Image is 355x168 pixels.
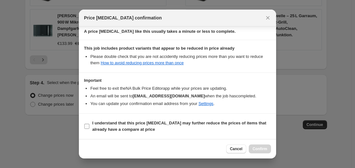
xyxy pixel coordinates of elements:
[230,146,242,151] span: Cancel
[84,46,234,51] b: This job includes product variants that appear to be reduced in price already
[84,15,162,21] span: Price [MEDICAL_DATA] confirmation
[90,85,271,92] li: Feel free to exit the NA Bulk Price Editor app while your prices are updating.
[90,53,271,66] li: Please double check that you are not accidently reducing prices more than you want to reduce them
[90,93,271,99] li: An email will be sent to when the job has completed .
[84,78,271,83] h3: Important
[84,29,236,34] b: A price [MEDICAL_DATA] like this usually takes a minute or less to complete.
[263,13,272,22] button: Close
[101,60,184,65] a: How to avoid reducing prices more than once
[226,144,246,153] button: Cancel
[133,94,205,98] b: [EMAIL_ADDRESS][DOMAIN_NAME]
[198,101,213,106] a: Settings
[92,121,266,132] b: I understand that this price [MEDICAL_DATA] may further reduce the prices of items that already h...
[90,101,271,107] li: You can update your confirmation email address from your .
